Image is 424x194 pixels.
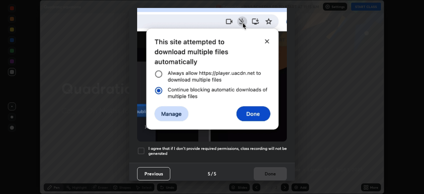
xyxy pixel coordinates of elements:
button: Previous [137,167,170,180]
h4: 5 [214,170,216,177]
h5: I agree that if I don't provide required permissions, class recording will not be generated [148,146,287,156]
h4: 5 [208,170,210,177]
h4: / [211,170,213,177]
